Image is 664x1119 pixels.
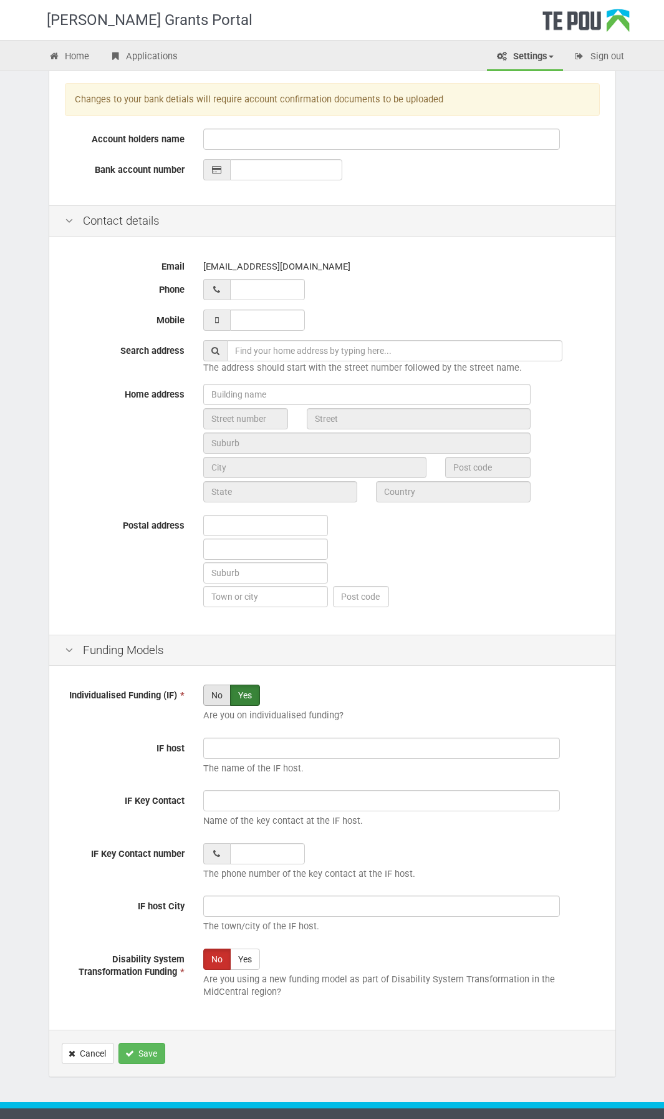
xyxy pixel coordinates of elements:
button: Save [118,1043,165,1064]
input: Suburb [203,432,531,454]
span: Mobile [156,315,185,326]
input: Post code [445,457,531,478]
label: Yes [230,949,260,970]
input: Find your home address by typing here... [227,340,562,361]
input: Suburb [203,562,328,584]
input: Street [307,408,531,429]
span: Disability System Transformation Funding [79,954,185,978]
a: Settings [487,44,563,71]
a: Home [39,44,99,71]
div: Contact details [49,205,615,237]
input: State [203,481,358,502]
div: Changes to your bank detials will require account confirmation documents to be uploaded [65,83,600,116]
label: Home address [55,384,194,401]
p: The town/city of the IF host. [203,920,600,933]
label: Search address [55,340,194,358]
span: IF Key Contact number [91,848,185,859]
p: Are you using a new funding model as part of Disability System Transformation in the MidCentral r... [203,973,600,999]
div: [EMAIL_ADDRESS][DOMAIN_NAME] [203,256,600,278]
label: No [203,949,231,970]
span: IF Key Contact [125,795,185,806]
input: Building name [203,384,531,405]
label: Yes [230,685,260,706]
a: Cancel [62,1043,114,1064]
p: The phone number of the key contact at the IF host. [203,867,600,881]
label: Email [55,256,194,273]
span: Individualised Funding (IF) [69,690,177,701]
span: IF host [156,743,185,754]
span: Account holders name [92,134,185,145]
input: Town or city [203,586,328,607]
p: Name of the key contact at the IF host. [203,814,600,828]
span: The address should start with the street number followed by the street name. [203,362,522,373]
input: Post code [333,586,389,607]
p: Are you on individualised funding? [203,709,600,722]
input: City [203,457,427,478]
div: Te Pou Logo [542,9,630,40]
label: No [203,685,231,706]
p: The name of the IF host. [203,762,600,775]
span: IF host City [138,901,185,912]
input: Street number [203,408,289,429]
span: Phone [159,284,185,295]
span: Bank account number [95,164,185,175]
a: Applications [100,44,187,71]
span: Postal address [123,520,185,531]
div: Funding Models [49,635,615,667]
a: Sign out [564,44,633,71]
input: Country [376,481,531,502]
